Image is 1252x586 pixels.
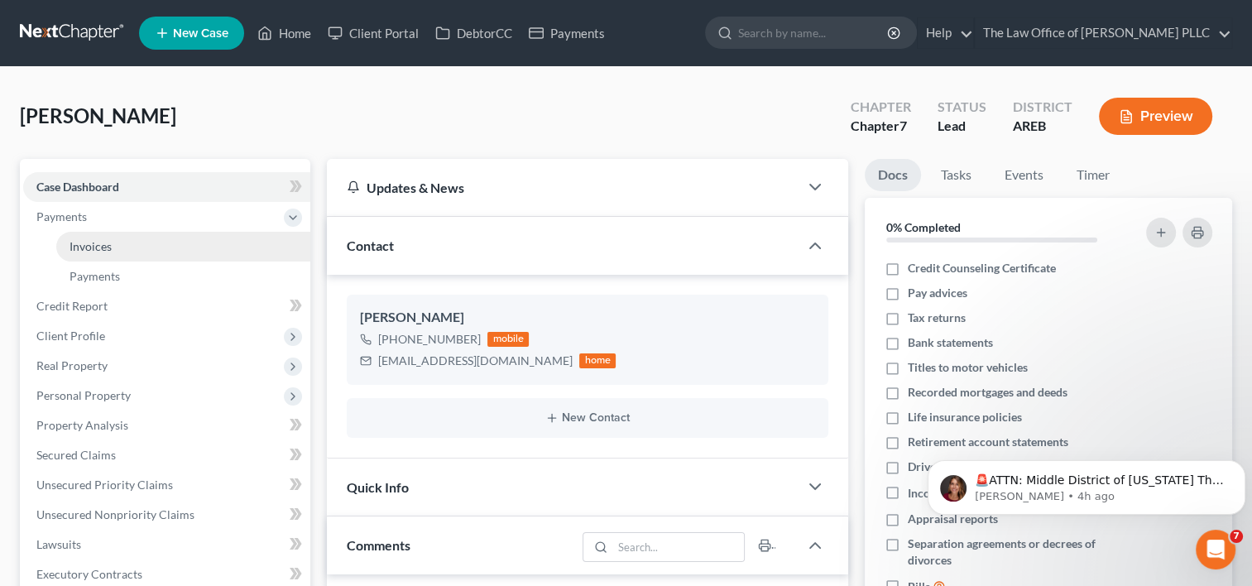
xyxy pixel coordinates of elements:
a: Payments [56,262,310,291]
div: home [579,353,616,368]
a: Timer [1063,159,1123,191]
span: Life insurance policies [908,409,1022,425]
input: Search by name... [738,17,890,48]
span: New Case [173,27,228,40]
span: Credit Report [36,299,108,313]
span: Pay advices [908,285,967,301]
span: Client Profile [36,329,105,343]
a: Payments [520,18,613,48]
span: Separation agreements or decrees of divorces [908,536,1126,569]
div: AREB [1013,117,1072,136]
span: 7 [1230,530,1243,543]
span: Payments [36,209,87,223]
div: [EMAIL_ADDRESS][DOMAIN_NAME] [378,353,573,369]
span: Income Documents [908,485,1007,502]
iframe: Intercom notifications message [921,425,1252,541]
a: Case Dashboard [23,172,310,202]
a: Help [918,18,973,48]
div: mobile [487,332,529,347]
span: Secured Claims [36,448,116,462]
a: Property Analysis [23,411,310,440]
div: [PHONE_NUMBER] [378,331,481,348]
span: Real Property [36,358,108,372]
div: Lead [938,117,986,136]
span: Appraisal reports [908,511,998,527]
button: New Contact [360,411,815,425]
a: The Law Office of [PERSON_NAME] PLLC [975,18,1231,48]
a: Invoices [56,232,310,262]
span: Case Dashboard [36,180,119,194]
span: Recorded mortgages and deeds [908,384,1067,401]
div: Chapter [851,117,911,136]
a: DebtorCC [427,18,520,48]
span: Lawsuits [36,537,81,551]
span: Quick Info [347,479,409,495]
button: Preview [1099,98,1212,135]
input: Search... [612,533,744,561]
strong: 0% Completed [886,220,961,234]
a: Unsecured Priority Claims [23,470,310,500]
iframe: Intercom live chat [1196,530,1235,569]
span: Retirement account statements [908,434,1068,450]
span: Personal Property [36,388,131,402]
div: Status [938,98,986,117]
span: Credit Counseling Certificate [908,260,1056,276]
a: Home [249,18,319,48]
a: Lawsuits [23,530,310,560]
span: Comments [347,537,410,553]
span: Unsecured Priority Claims [36,478,173,492]
a: Docs [865,159,921,191]
a: Unsecured Nonpriority Claims [23,500,310,530]
span: Property Analysis [36,418,128,432]
span: Invoices [70,239,112,253]
div: District [1013,98,1072,117]
span: Bank statements [908,334,993,351]
a: Client Portal [319,18,427,48]
span: 7 [899,118,907,133]
span: Executory Contracts [36,567,142,581]
span: Unsecured Nonpriority Claims [36,507,194,521]
a: Events [991,159,1057,191]
span: Titles to motor vehicles [908,359,1028,376]
span: Drivers license & social security card [908,459,1096,475]
div: Updates & News [347,179,779,196]
div: [PERSON_NAME] [360,308,815,328]
span: [PERSON_NAME] [20,103,176,127]
span: Tax returns [908,310,966,326]
span: Payments [70,269,120,283]
a: Secured Claims [23,440,310,470]
span: Contact [347,238,394,253]
a: Credit Report [23,291,310,321]
div: Chapter [851,98,911,117]
a: Tasks [928,159,985,191]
